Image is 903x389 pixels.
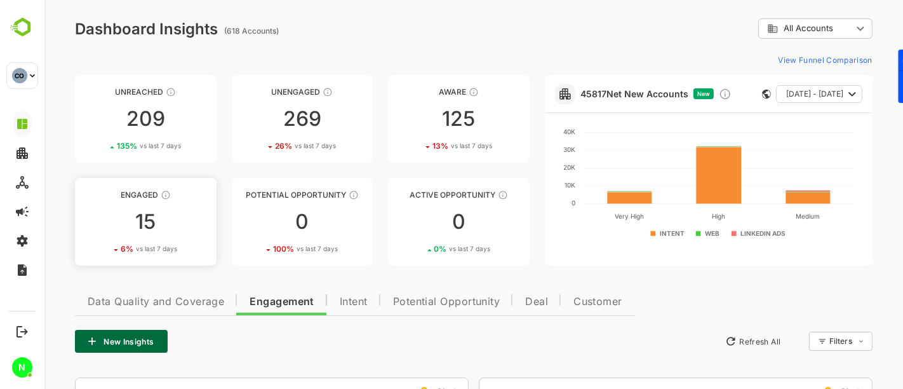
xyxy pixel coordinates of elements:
div: These accounts are MQAs and can be passed on to Inside Sales [304,190,314,200]
div: This card does not support filter and segments [718,90,726,99]
text: 30K [519,146,531,153]
text: 40K [519,128,531,135]
a: EngagedThese accounts are warm, further nurturing would qualify them to MQAs156%vs last 7 days [30,178,172,266]
span: Customer [529,297,578,307]
a: Active OpportunityThese accounts have open opportunities which might be at any of the Sales Stage... [344,178,485,266]
a: UnengagedThese accounts have not shown enough engagement and need nurturing26926%vs last 7 days [187,75,329,163]
span: vs last 7 days [91,244,133,254]
div: 0 % [390,244,446,254]
text: Medium [751,212,775,220]
span: vs last 7 days [405,244,446,254]
div: Active Opportunity [344,190,485,200]
span: New [653,90,666,97]
div: 135 % [72,141,137,151]
span: Engagement [205,297,270,307]
text: High [667,212,681,221]
div: 269 [187,109,329,129]
button: [DATE] - [DATE] [732,85,818,103]
span: vs last 7 days [252,244,293,254]
div: 125 [344,109,485,129]
a: UnreachedThese accounts have not been engaged with for a defined time period209135%vs last 7 days [30,75,172,163]
text: 10K [520,181,531,189]
div: Unengaged [187,87,329,97]
div: These accounts have just entered the buying cycle and need further nurturing [424,87,434,97]
div: 209 [30,109,172,129]
div: These accounts have open opportunities which might be at any of the Sales Stages [453,190,464,200]
span: vs last 7 days [406,141,448,151]
button: New Insights [30,330,123,353]
div: Unreached [30,87,172,97]
div: 13 % [388,141,448,151]
div: All Accounts [723,23,808,34]
button: Refresh All [675,331,742,351]
text: Very High [570,212,599,221]
div: Engaged [30,190,172,200]
div: 100 % [229,244,293,254]
div: CO [12,68,27,83]
span: All Accounts [739,24,789,33]
ag: (618 Accounts) [180,26,238,36]
span: [DATE] - [DATE] [742,86,799,102]
a: AwareThese accounts have just entered the buying cycle and need further nurturing12513%vs last 7 ... [344,75,485,163]
text: 0 [527,199,531,207]
div: 26 % [231,141,291,151]
div: 0 [187,212,329,232]
a: 45817Net New Accounts [536,88,644,99]
div: Discover new ICP-fit accounts showing engagement — via intent surges, anonymous website visits, L... [674,88,687,100]
text: 20K [519,163,531,171]
div: N [12,357,32,378]
div: 0 [344,212,485,232]
img: BambooboxLogoMark.f1c84d78b4c51b1a7b5f700c9845e183.svg [6,15,39,39]
div: Filters [784,330,828,353]
div: Potential Opportunity [187,190,329,200]
div: 15 [30,212,172,232]
span: Deal [481,297,504,307]
span: vs last 7 days [95,141,137,151]
button: Logout [13,323,30,340]
span: Intent [295,297,323,307]
div: These accounts are warm, further nurturing would qualify them to MQAs [116,190,126,200]
div: All Accounts [714,17,828,41]
div: These accounts have not been engaged with for a defined time period [121,87,131,97]
div: Dashboard Insights [30,20,173,38]
div: 6 % [76,244,133,254]
div: These accounts have not shown enough engagement and need nurturing [278,87,288,97]
span: Data Quality and Coverage [43,297,180,307]
div: Aware [344,87,485,97]
div: Filters [785,336,808,346]
a: Potential OpportunityThese accounts are MQAs and can be passed on to Inside Sales0100%vs last 7 days [187,178,329,266]
button: View Funnel Comparison [728,50,828,70]
span: vs last 7 days [250,141,291,151]
span: Potential Opportunity [349,297,456,307]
